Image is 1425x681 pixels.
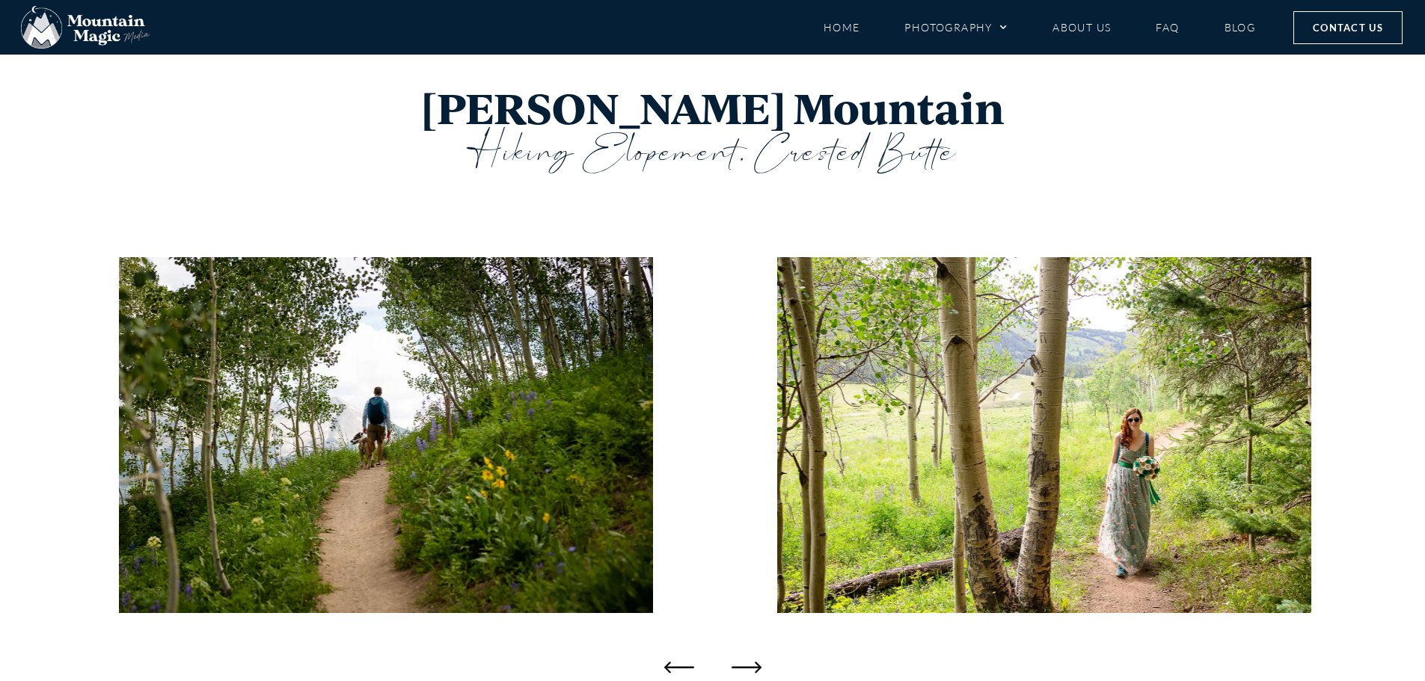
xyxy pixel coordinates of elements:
img: adventure instead elopement micro-wedding Snodgrass hike hiking vows scenic mountain views Creste... [118,257,652,613]
a: Home [824,14,860,40]
span: Contact Us [1313,19,1383,36]
a: Blog [1225,14,1256,40]
img: adventure instead elopement micro-wedding Snodgrass hike hiking vows scenic mountain views Creste... [777,257,1311,613]
h3: Hiking Elopement, Crested Butte [264,132,1162,173]
div: 6 / 87 [118,257,652,613]
nav: Menu [824,14,1256,40]
img: Mountain Magic Media photography logo Crested Butte Photographer [21,6,150,49]
a: About Us [1052,14,1111,40]
a: Contact Us [1293,11,1403,44]
div: 7 / 87 [777,257,1311,613]
a: Photography [904,14,1008,40]
h1: [PERSON_NAME] Mountain [264,84,1162,132]
a: FAQ [1156,14,1179,40]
